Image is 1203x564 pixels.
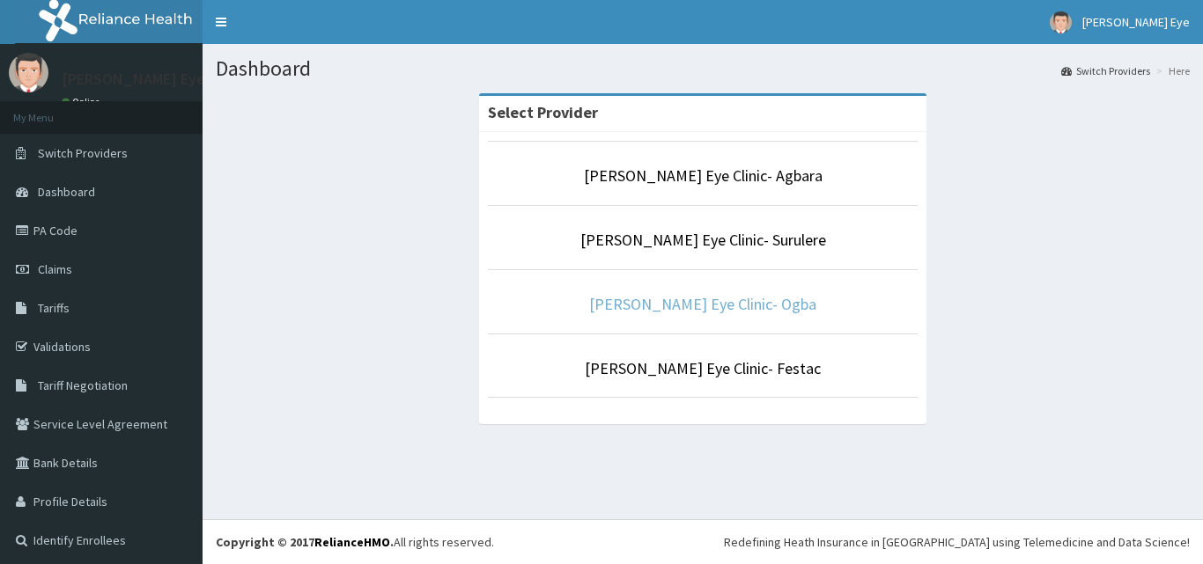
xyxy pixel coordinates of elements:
img: User Image [1050,11,1072,33]
a: Online [62,96,104,108]
div: Redefining Heath Insurance in [GEOGRAPHIC_DATA] using Telemedicine and Data Science! [724,533,1190,551]
p: [PERSON_NAME] Eye [62,71,205,87]
span: Switch Providers [38,145,128,161]
h1: Dashboard [216,57,1190,80]
span: Tariffs [38,300,70,316]
span: Tariff Negotiation [38,377,128,393]
img: User Image [9,53,48,92]
span: Dashboard [38,184,95,200]
a: RelianceHMO [314,534,390,550]
a: [PERSON_NAME] Eye Clinic- Agbara [584,165,823,186]
strong: Select Provider [488,102,598,122]
a: [PERSON_NAME] Eye Clinic- Ogba [589,294,816,314]
footer: All rights reserved. [203,519,1203,564]
a: [PERSON_NAME] Eye Clinic- Festac [585,358,821,378]
li: Here [1152,63,1190,78]
strong: Copyright © 2017 . [216,534,394,550]
span: Claims [38,261,72,277]
a: [PERSON_NAME] Eye Clinic- Surulere [580,230,826,250]
a: Switch Providers [1061,63,1150,78]
span: [PERSON_NAME] Eye [1082,14,1190,30]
